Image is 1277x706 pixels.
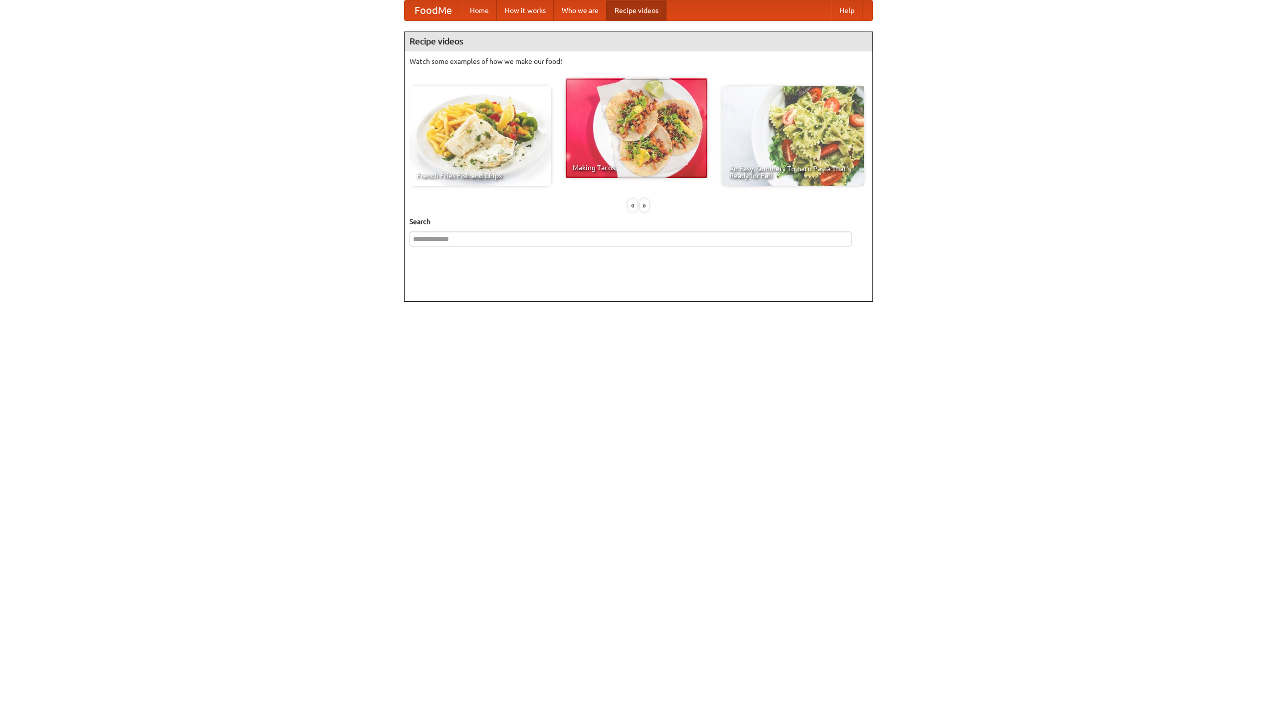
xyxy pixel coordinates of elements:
[410,56,867,66] p: Watch some examples of how we make our food!
[410,217,867,227] h5: Search
[607,0,666,20] a: Recipe videos
[405,0,462,20] a: FoodMe
[729,165,857,179] span: An Easy, Summery Tomato Pasta That's Ready for Fall
[410,86,551,186] a: French Fries Fish and Chips
[497,0,554,20] a: How it works
[628,199,637,212] div: «
[566,78,707,178] a: Making Tacos
[462,0,497,20] a: Home
[640,199,649,212] div: »
[417,172,544,179] span: French Fries Fish and Chips
[573,164,700,171] span: Making Tacos
[554,0,607,20] a: Who we are
[405,31,872,51] h4: Recipe videos
[832,0,862,20] a: Help
[722,86,864,186] a: An Easy, Summery Tomato Pasta That's Ready for Fall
